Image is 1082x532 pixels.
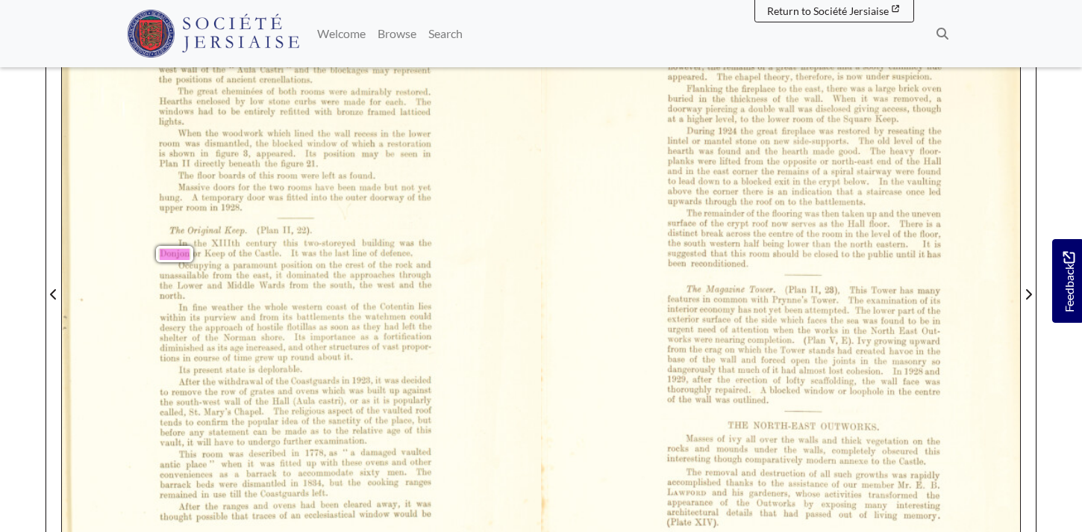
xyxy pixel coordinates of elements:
[718,145,738,154] span: found
[218,107,224,115] span: to
[846,72,861,81] span: now
[937,96,940,102] span: a
[222,86,257,95] span: cheminées
[793,114,811,123] span: room
[870,145,883,154] span: The
[337,106,360,115] span: bronze
[313,64,325,73] span: the
[1060,252,1078,312] span: Feedback
[686,166,691,174] span: in
[752,114,762,122] span: the
[409,129,428,137] span: lower
[393,66,425,75] span: represent
[866,210,874,218] span: up
[858,189,861,195] span: a
[337,182,352,191] span: been
[687,114,710,123] span: higher
[929,186,939,195] span: led
[720,155,738,164] span: lifted
[287,183,308,192] span: rooms
[897,208,907,217] span: the
[194,159,222,169] span: directly
[334,129,348,137] span: wall
[895,155,901,164] span: of
[760,137,768,145] span: on
[742,186,760,195] span: there
[269,182,283,191] span: two
[843,176,866,185] span: below.
[201,149,206,157] span: in
[713,187,736,196] span: corner
[248,171,254,179] span: of
[340,139,346,147] span: of
[890,146,913,155] span: heavy
[740,197,750,205] span: the
[804,176,813,185] span: the
[765,146,775,155] span: the
[778,84,784,92] span: to
[668,93,690,102] span: buried
[295,96,313,105] span: curbs
[816,103,847,112] span: disclosed
[354,130,374,139] span: recess
[832,167,851,176] span: spiral
[698,157,713,165] span: were
[907,188,923,197] span: once
[857,166,889,176] span: stairway
[370,193,401,202] span: doorway
[423,149,428,157] span: in
[311,19,372,49] a: Welcome
[159,96,188,105] span: Hearths
[668,72,704,81] span: appeared.
[237,64,254,73] span: Aula
[894,134,910,143] span: level
[344,96,362,105] span: made
[895,167,912,176] span: were
[861,93,865,102] span: it
[330,192,341,201] span: the
[181,64,196,73] span: wall
[268,194,281,202] span: was
[307,158,317,167] span: 21.
[400,107,428,117] span: latticed
[773,94,778,102] span: of
[127,10,299,58] img: Société Jersiaise
[740,114,746,122] span: to
[804,93,820,102] span: wall.
[704,135,730,145] span: mantel
[668,165,681,174] span: and
[294,64,307,73] span: and
[793,176,798,185] span: in
[668,185,688,194] span: above
[741,106,744,111] span: a.
[854,103,877,113] span: giving
[407,193,413,201] span: of
[178,182,204,191] span: Massive
[778,188,786,196] span: an
[386,96,403,105] span: each.
[393,129,404,137] span: the
[699,93,706,102] span: in
[201,194,240,203] span: temporary
[757,208,766,217] span: the
[747,208,753,217] span: of
[315,182,331,191] span: have
[247,192,263,201] span: door
[748,103,772,112] span: double
[231,106,238,114] span: be
[422,19,469,49] a: Search
[874,126,882,135] span: by
[668,197,698,206] span: upwards
[824,169,827,175] span: a
[260,64,280,73] span: Castri
[198,105,211,114] span: had
[891,176,902,185] span: the
[745,155,760,164] span: from
[697,166,707,174] span: the
[372,67,386,76] span: may
[301,172,316,180] span: were
[668,176,674,184] span: to
[734,178,737,185] span: a
[757,126,774,135] span: great
[719,126,734,134] span: 1924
